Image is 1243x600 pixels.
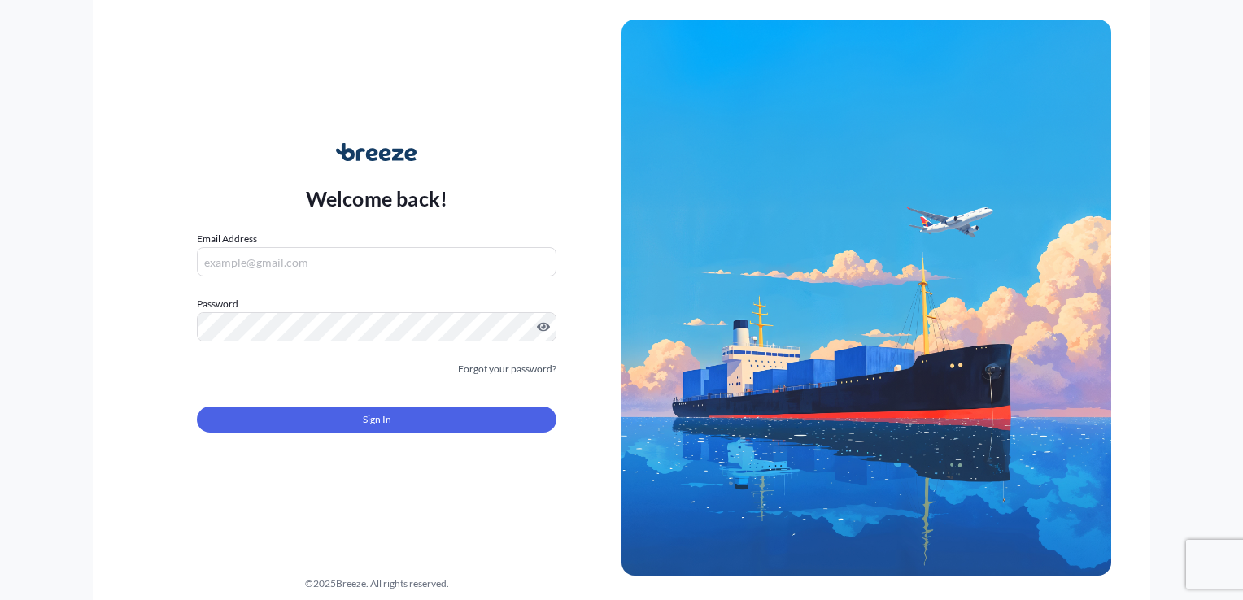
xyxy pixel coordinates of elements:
label: Password [197,296,556,312]
input: example@gmail.com [197,247,556,276]
button: Sign In [197,407,556,433]
div: © 2025 Breeze. All rights reserved. [132,576,621,592]
p: Welcome back! [306,185,448,211]
a: Forgot your password? [458,361,556,377]
label: Email Address [197,231,257,247]
span: Sign In [363,411,391,428]
img: Ship illustration [621,20,1111,576]
button: Show password [537,320,550,333]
